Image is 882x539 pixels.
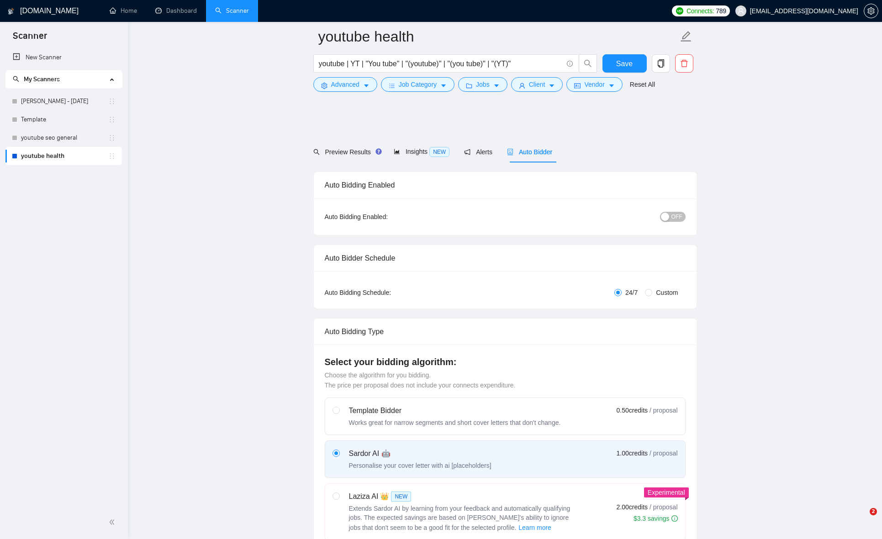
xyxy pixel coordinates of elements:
span: 24/7 [622,288,641,298]
span: Advanced [331,79,359,89]
div: Auto Bidding Schedule: [325,288,445,298]
span: / proposal [650,406,677,415]
span: Custom [652,288,681,298]
button: setting [864,4,878,18]
span: setting [321,82,327,89]
span: 1.00 credits [617,448,648,458]
span: NEW [391,492,411,502]
div: Personalise your cover letter with ai [placeholders] [349,461,491,470]
span: setting [864,7,878,15]
span: Auto Bidder [507,148,552,156]
span: Scanner [5,29,54,48]
span: search [13,76,19,82]
button: search [579,54,597,73]
button: delete [675,54,693,73]
span: Experimental [648,489,685,496]
span: caret-down [549,82,555,89]
button: Laziza AI NEWExtends Sardor AI by learning from your feedback and automatically qualifying jobs. ... [518,522,552,533]
span: holder [108,134,116,141]
img: logo [8,4,14,19]
iframe: Intercom live chat [851,508,873,530]
span: search [579,59,597,68]
div: $3.3 savings [634,514,678,523]
button: userClientcaret-down [511,77,563,92]
span: notification [464,149,470,155]
div: Auto Bidding Type [325,319,686,345]
span: holder [108,98,116,105]
li: youtube health [5,147,122,165]
span: OFF [671,212,682,222]
span: Learn more [518,523,551,533]
span: Job Category [399,79,437,89]
span: 2 [870,508,877,515]
button: barsJob Categorycaret-down [381,77,454,92]
span: folder [466,82,472,89]
span: holder [108,116,116,123]
span: Connects: [687,6,714,16]
h4: Select your bidding algorithm: [325,356,686,368]
div: Auto Bidding Enabled [325,172,686,198]
li: Template [5,110,122,129]
div: Auto Bidding Enabled: [325,212,445,222]
span: info-circle [567,61,573,67]
a: homeHome [110,7,137,15]
span: caret-down [608,82,615,89]
div: Sardor AI 🤖 [349,448,491,459]
span: Choose the algorithm for you bidding. The price per proposal does not include your connects expen... [325,372,516,389]
a: youtube seo general [21,129,108,147]
span: copy [652,59,670,68]
span: Jobs [476,79,490,89]
span: double-left [109,518,118,527]
span: info-circle [671,515,678,522]
span: Insights [394,148,449,155]
span: idcard [574,82,581,89]
div: Auto Bidder Schedule [325,245,686,271]
span: / proposal [650,449,677,458]
button: Save [602,54,647,73]
a: dashboardDashboard [155,7,197,15]
button: folderJobscaret-down [458,77,507,92]
span: 2.00 credits [617,502,648,512]
span: Extends Sardor AI by learning from your feedback and automatically qualifying jobs. The expected ... [349,505,570,531]
div: Tooltip anchor [375,147,383,156]
span: caret-down [440,82,447,89]
li: youtube seo general [5,129,122,147]
button: idcardVendorcaret-down [566,77,622,92]
a: youtube health [21,147,108,165]
button: copy [652,54,670,73]
span: / proposal [650,502,677,512]
a: Template [21,110,108,129]
input: Scanner name... [318,25,678,48]
a: searchScanner [215,7,249,15]
span: search [313,149,320,155]
div: Works great for narrow segments and short cover letters that don't change. [349,418,561,427]
span: edit [680,31,692,42]
div: Laziza AI [349,491,577,502]
li: New Scanner [5,48,122,67]
span: My Scanners [13,75,60,83]
span: Preview Results [313,148,379,156]
span: bars [389,82,395,89]
span: Alerts [464,148,492,156]
span: 👑 [380,491,389,502]
div: Template Bidder [349,405,561,416]
li: Alex - Aug 19 [5,92,122,110]
span: Client [529,79,545,89]
a: [PERSON_NAME] - [DATE] [21,92,108,110]
span: delete [676,59,693,68]
span: NEW [429,147,449,157]
span: 789 [716,6,726,16]
span: caret-down [493,82,500,89]
span: Save [616,58,633,69]
span: user [519,82,525,89]
span: robot [507,149,513,155]
span: Vendor [584,79,604,89]
span: 0.50 credits [617,405,648,415]
span: user [738,8,744,14]
span: caret-down [363,82,370,89]
span: area-chart [394,148,400,155]
input: Search Freelance Jobs... [319,58,563,69]
a: New Scanner [13,48,115,67]
a: setting [864,7,878,15]
button: settingAdvancedcaret-down [313,77,377,92]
